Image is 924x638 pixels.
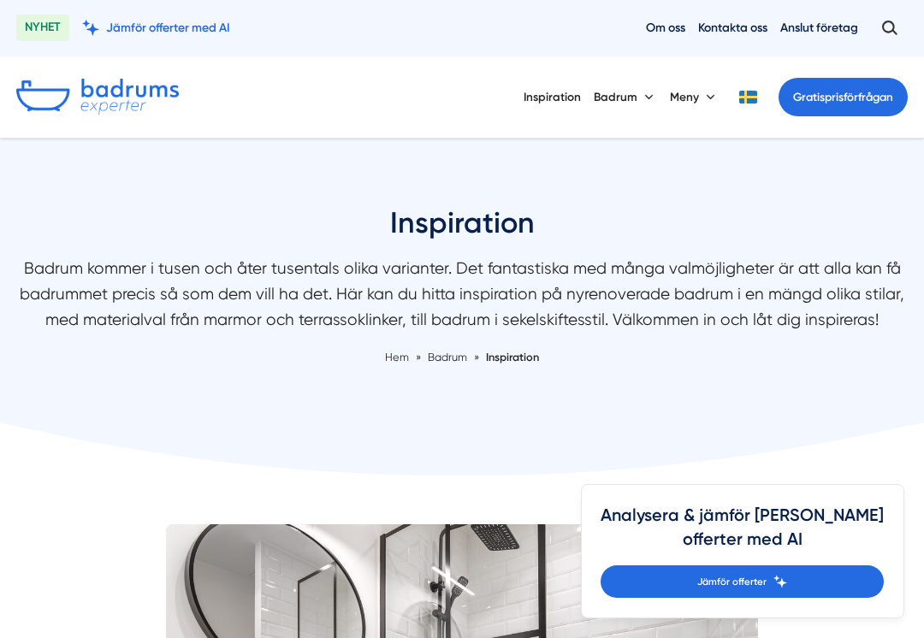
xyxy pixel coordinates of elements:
a: Inspiration [524,75,581,118]
h4: Analysera & jämför [PERSON_NAME] offerter med AI [601,505,884,565]
span: Gratis [793,91,825,103]
span: Jämför offerter [697,574,767,589]
a: Hem [385,351,409,363]
img: Badrumsexperter.se logotyp [16,79,179,115]
a: Badrum [428,351,470,363]
span: Jämför offerter med AI [106,20,230,36]
a: Inspiration [486,351,539,363]
a: Jämför offerter [601,565,884,598]
a: Kontakta oss [698,20,767,36]
a: Jämför offerter med AI [82,20,230,36]
span: Badrum [428,351,467,363]
nav: Breadcrumb [16,349,908,366]
span: » [474,349,479,366]
button: Badrum [594,75,657,118]
a: Om oss [646,20,685,36]
span: NYHET [16,15,69,41]
h1: Inspiration [16,204,908,256]
span: » [416,349,421,366]
a: Gratisprisförfrågan [779,78,908,116]
a: Anslut företag [780,20,858,36]
button: Öppna sök [871,13,908,43]
p: Badrum kommer i tusen och åter tusentals olika varianter. Det fantastiska med många valmöjlighete... [16,256,908,340]
button: Meny [670,75,719,118]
